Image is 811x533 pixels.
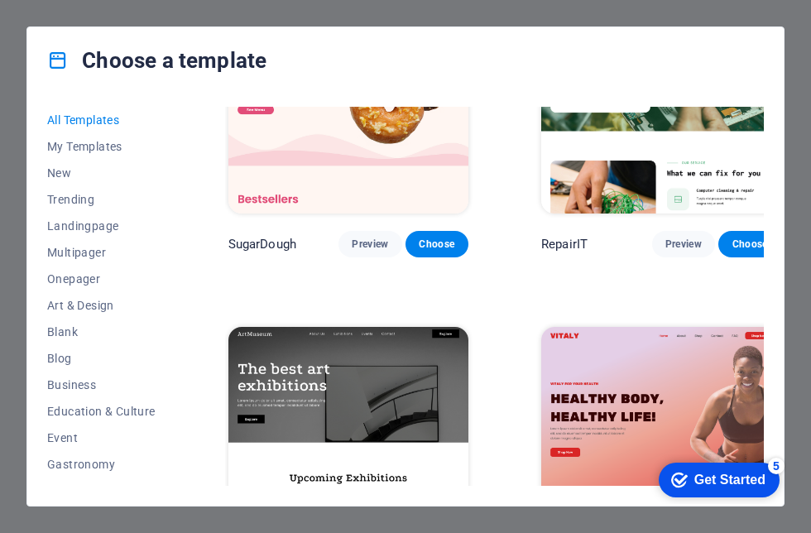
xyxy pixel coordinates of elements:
span: Trending [47,193,156,206]
button: Business [47,372,156,398]
button: Blog [47,345,156,372]
span: Multipager [47,246,156,259]
span: Preview [665,238,702,251]
span: Blank [47,325,156,339]
span: Preview [352,238,388,251]
button: Art & Design [47,292,156,319]
span: Event [47,431,156,444]
button: Choose [405,231,468,257]
button: Health [47,478,156,504]
span: Education & Culture [47,405,156,418]
div: 5 [122,3,139,20]
span: All Templates [47,113,156,127]
span: Choose [732,238,768,251]
span: Art & Design [47,299,156,312]
div: Get Started 5 items remaining, 0% complete [13,8,134,43]
span: Blog [47,352,156,365]
span: Onepager [47,272,156,286]
button: Preview [338,231,401,257]
button: Preview [652,231,715,257]
button: Choose [718,231,781,257]
button: Onepager [47,266,156,292]
button: Landingpage [47,213,156,239]
span: Choose [419,238,455,251]
button: All Templates [47,107,156,133]
span: Health [47,484,156,497]
button: Education & Culture [47,398,156,425]
p: SugarDough [228,236,296,252]
button: Blank [47,319,156,345]
span: Gastronomy [47,458,156,471]
button: Gastronomy [47,451,156,478]
span: Business [47,378,156,391]
button: Multipager [47,239,156,266]
span: New [47,166,156,180]
h4: Choose a template [47,47,266,74]
button: Event [47,425,156,451]
div: Get Started [49,18,120,33]
button: My Templates [47,133,156,160]
span: My Templates [47,140,156,153]
p: RepairIT [541,236,588,252]
button: New [47,160,156,186]
span: Landingpage [47,219,156,233]
button: Trending [47,186,156,213]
